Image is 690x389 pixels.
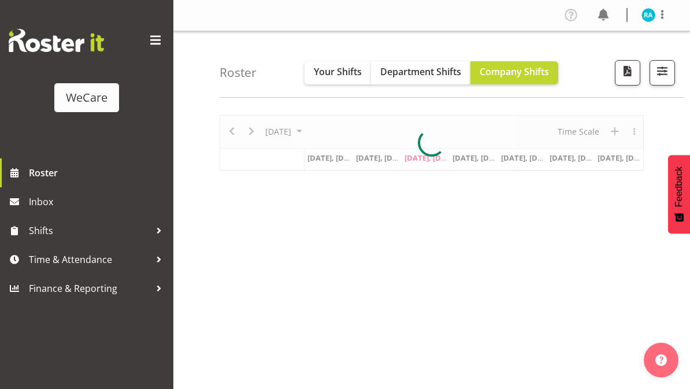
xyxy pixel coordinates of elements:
[29,222,150,239] span: Shifts
[615,60,640,86] button: Download a PDF of the roster according to the set date range.
[641,8,655,22] img: rachna-anderson11498.jpg
[9,29,104,52] img: Rosterit website logo
[29,280,150,297] span: Finance & Reporting
[371,61,470,84] button: Department Shifts
[29,164,168,181] span: Roster
[305,61,371,84] button: Your Shifts
[220,66,257,79] h4: Roster
[470,61,558,84] button: Company Shifts
[66,89,107,106] div: WeCare
[314,65,362,78] span: Your Shifts
[480,65,549,78] span: Company Shifts
[655,354,667,366] img: help-xxl-2.png
[29,251,150,268] span: Time & Attendance
[650,60,675,86] button: Filter Shifts
[380,65,461,78] span: Department Shifts
[668,155,690,234] button: Feedback - Show survey
[674,166,684,207] span: Feedback
[29,193,168,210] span: Inbox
